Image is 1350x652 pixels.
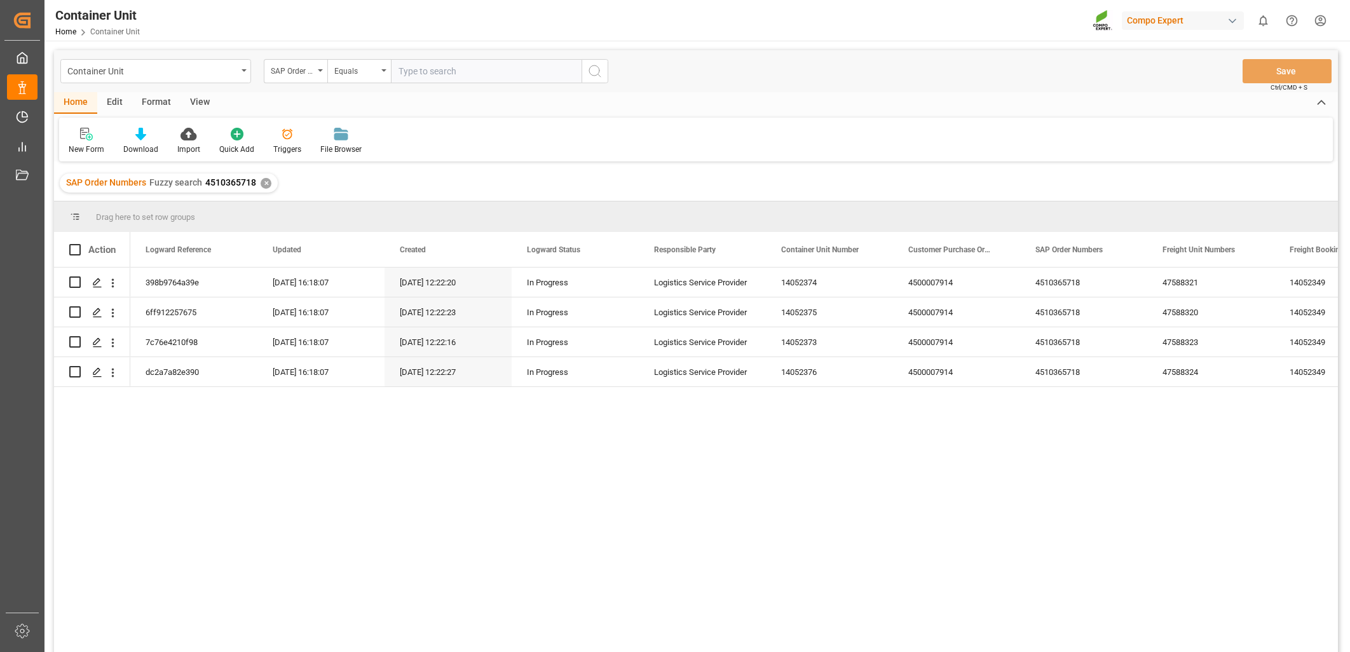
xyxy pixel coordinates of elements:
div: 47588323 [1147,327,1274,357]
div: Compo Expert [1122,11,1244,30]
span: Drag here to set row groups [96,212,195,222]
div: Triggers [273,144,301,155]
div: 398b9764a39e [130,268,257,297]
span: Fuzzy search [149,177,202,187]
span: Logward Reference [146,245,211,254]
div: Press SPACE to select this row. [54,357,130,387]
div: New Form [69,144,104,155]
div: SAP Order Numbers [271,62,314,77]
div: View [181,92,219,114]
img: Screenshot%202023-09-29%20at%2010.02.21.png_1712312052.png [1093,10,1113,32]
button: Compo Expert [1122,8,1249,32]
span: Customer Purchase Order Numbers [908,245,993,254]
span: Ctrl/CMD + S [1271,83,1307,92]
div: [DATE] 12:22:23 [385,297,512,327]
div: [DATE] 12:22:16 [385,327,512,357]
div: Logistics Service Provider [639,268,766,297]
div: Press SPACE to select this row. [54,268,130,297]
button: show 0 new notifications [1249,6,1278,35]
div: 47588320 [1147,297,1274,327]
div: 4510365718 [1020,268,1147,297]
div: 7c76e4210f98 [130,327,257,357]
div: Import [177,144,200,155]
span: Created [400,245,426,254]
div: 6ff912257675 [130,297,257,327]
div: In Progress [527,328,624,357]
div: 4500007914 [893,297,1020,327]
button: open menu [60,59,251,83]
div: [DATE] 12:22:27 [385,357,512,386]
div: Edit [97,92,132,114]
div: 4500007914 [893,357,1020,386]
div: [DATE] 16:18:07 [257,357,385,386]
div: In Progress [527,358,624,387]
div: Logistics Service Provider [639,297,766,327]
button: Help Center [1278,6,1306,35]
button: Save [1243,59,1332,83]
span: Responsible Party [654,245,716,254]
div: Action [88,244,116,255]
button: open menu [264,59,327,83]
div: dc2a7a82e390 [130,357,257,386]
div: Format [132,92,181,114]
div: In Progress [527,268,624,297]
div: [DATE] 16:18:07 [257,268,385,297]
div: 4500007914 [893,327,1020,357]
div: [DATE] 16:18:07 [257,327,385,357]
div: 14052375 [766,297,893,327]
div: 14052374 [766,268,893,297]
button: open menu [327,59,391,83]
div: Equals [334,62,378,77]
input: Type to search [391,59,582,83]
div: Home [54,92,97,114]
span: Freight Unit Numbers [1162,245,1235,254]
div: ✕ [261,178,271,189]
a: Home [55,27,76,36]
div: 14052376 [766,357,893,386]
span: SAP Order Numbers [66,177,146,187]
div: 47588321 [1147,268,1274,297]
div: Press SPACE to select this row. [54,327,130,357]
div: 47588324 [1147,357,1274,386]
span: SAP Order Numbers [1035,245,1103,254]
span: Logward Status [527,245,580,254]
div: 4510365718 [1020,297,1147,327]
div: 4510365718 [1020,357,1147,386]
div: Container Unit [67,62,237,78]
div: 4510365718 [1020,327,1147,357]
div: [DATE] 12:22:20 [385,268,512,297]
div: File Browser [320,144,362,155]
span: Updated [273,245,301,254]
div: 14052373 [766,327,893,357]
button: search button [582,59,608,83]
div: Download [123,144,158,155]
div: Logistics Service Provider [639,327,766,357]
div: [DATE] 16:18:07 [257,297,385,327]
div: Logistics Service Provider [639,357,766,386]
div: Press SPACE to select this row. [54,297,130,327]
span: Container Unit Number [781,245,859,254]
div: 4500007914 [893,268,1020,297]
div: Container Unit [55,6,140,25]
div: Quick Add [219,144,254,155]
span: 4510365718 [205,177,256,187]
div: In Progress [527,298,624,327]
